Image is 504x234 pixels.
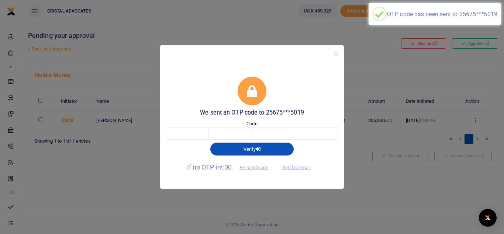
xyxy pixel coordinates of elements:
h5: We sent an OTP code to 25675***5019 [166,109,338,116]
div: Open Intercom Messenger [479,209,497,227]
span: !:00 [221,163,232,171]
button: Verify [210,143,294,155]
span: If no OTP in [187,163,275,171]
div: OTP code has been sent to 25675***5019 [387,11,497,18]
label: Code [246,120,257,128]
button: Close [331,48,341,59]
